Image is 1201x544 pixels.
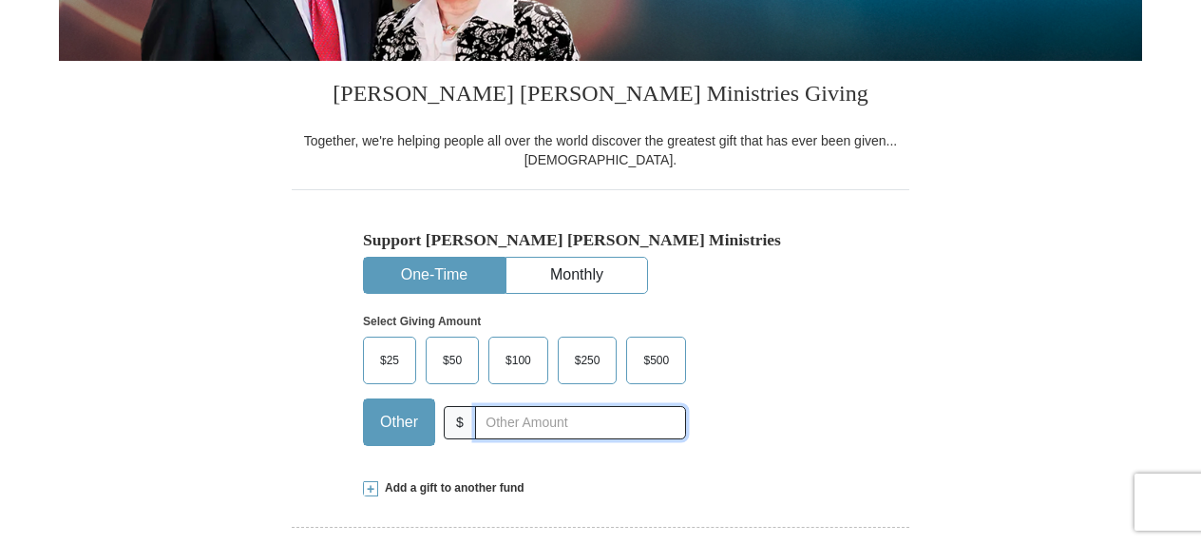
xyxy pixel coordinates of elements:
strong: Select Giving Amount [363,315,481,328]
h3: [PERSON_NAME] [PERSON_NAME] Ministries Giving [292,61,909,131]
span: $50 [433,346,471,375]
span: Other [371,408,428,437]
span: $25 [371,346,409,375]
button: Monthly [506,258,647,293]
span: Add a gift to another fund [378,480,524,496]
div: Together, we're helping people all over the world discover the greatest gift that has ever been g... [292,131,909,169]
button: One-Time [364,258,505,293]
h5: Support [PERSON_NAME] [PERSON_NAME] Ministries [363,230,838,250]
input: Other Amount [475,406,686,439]
span: $100 [496,346,541,375]
span: $ [444,406,476,439]
span: $250 [565,346,610,375]
span: $500 [634,346,678,375]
